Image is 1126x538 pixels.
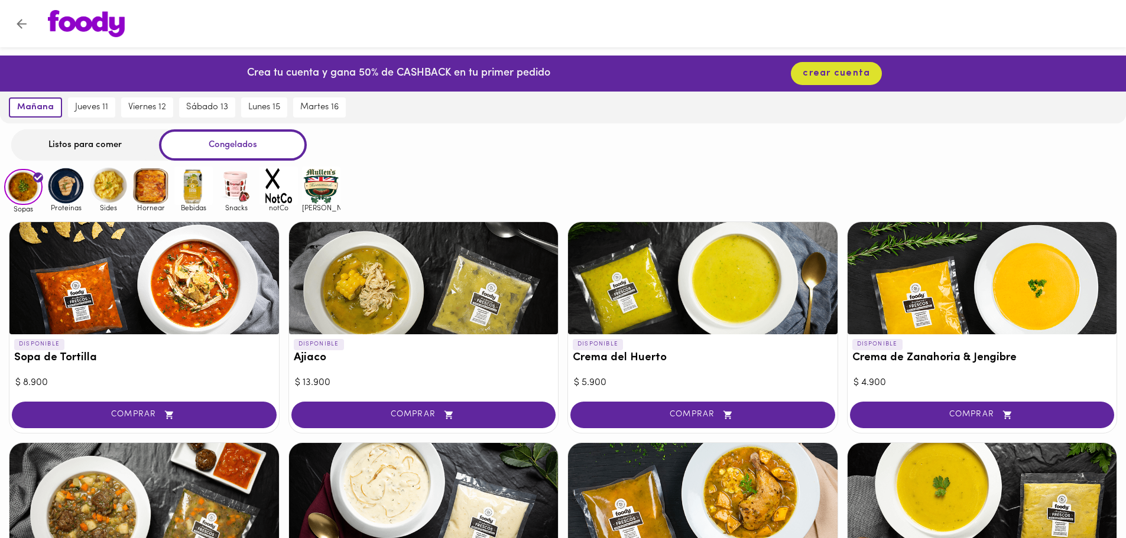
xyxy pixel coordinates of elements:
span: lunes 15 [248,102,280,113]
button: jueves 11 [68,97,115,118]
span: Proteinas [47,204,85,211]
button: sábado 13 [179,97,235,118]
h3: Crema del Huerto [573,352,833,364]
img: logo.png [48,10,125,37]
span: Snacks [217,204,255,211]
div: Sopa de Tortilla [9,222,279,334]
span: crear cuenta [803,68,870,79]
img: Proteinas [47,167,85,205]
div: Crema del Huerto [568,222,838,334]
button: COMPRAR [570,402,835,428]
p: DISPONIBLE [573,339,623,350]
button: martes 16 [293,97,346,118]
div: $ 5.900 [574,376,832,390]
img: Sopas [4,169,43,206]
img: Sides [89,167,128,205]
img: Hornear [132,167,170,205]
span: Hornear [132,204,170,211]
p: DISPONIBLE [852,339,903,350]
img: Bebidas [174,167,213,205]
button: lunes 15 [241,97,287,118]
img: mullens [302,167,340,205]
div: $ 13.900 [295,376,553,390]
span: Sides [89,204,128,211]
span: COMPRAR [306,410,541,420]
span: mañana [17,102,54,113]
div: Listos para comer [11,129,159,161]
span: sábado 13 [186,102,228,113]
span: COMPRAR [585,410,820,420]
span: viernes 12 [128,102,166,113]
div: Crema de Zanahoria & Jengibre [848,222,1117,334]
div: Congelados [159,129,307,161]
h3: Sopa de Tortilla [14,352,274,364]
button: crear cuenta [791,62,882,85]
span: notCo [259,204,298,211]
button: COMPRAR [12,402,277,428]
h3: Ajiaco [294,352,554,364]
span: martes 16 [300,102,339,113]
h3: Crema de Zanahoria & Jengibre [852,352,1112,364]
div: Ajiaco [289,222,559,334]
span: COMPRAR [27,410,262,420]
button: Volver [7,9,36,38]
p: Crea tu cuenta y gana 50% de CASHBACK en tu primer pedido [247,66,550,81]
div: $ 8.900 [15,376,273,390]
span: jueves 11 [75,102,108,113]
button: COMPRAR [850,402,1115,428]
button: mañana [9,97,62,118]
p: DISPONIBLE [14,339,64,350]
img: notCo [259,167,298,205]
img: Snacks [217,167,255,205]
iframe: Messagebird Livechat Widget [1057,469,1114,526]
span: COMPRAR [865,410,1100,420]
span: Sopas [4,205,43,213]
span: Bebidas [174,204,213,211]
span: [PERSON_NAME] [302,204,340,211]
p: DISPONIBLE [294,339,344,350]
div: $ 4.900 [854,376,1111,390]
button: viernes 12 [121,97,173,118]
button: COMPRAR [291,402,556,428]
